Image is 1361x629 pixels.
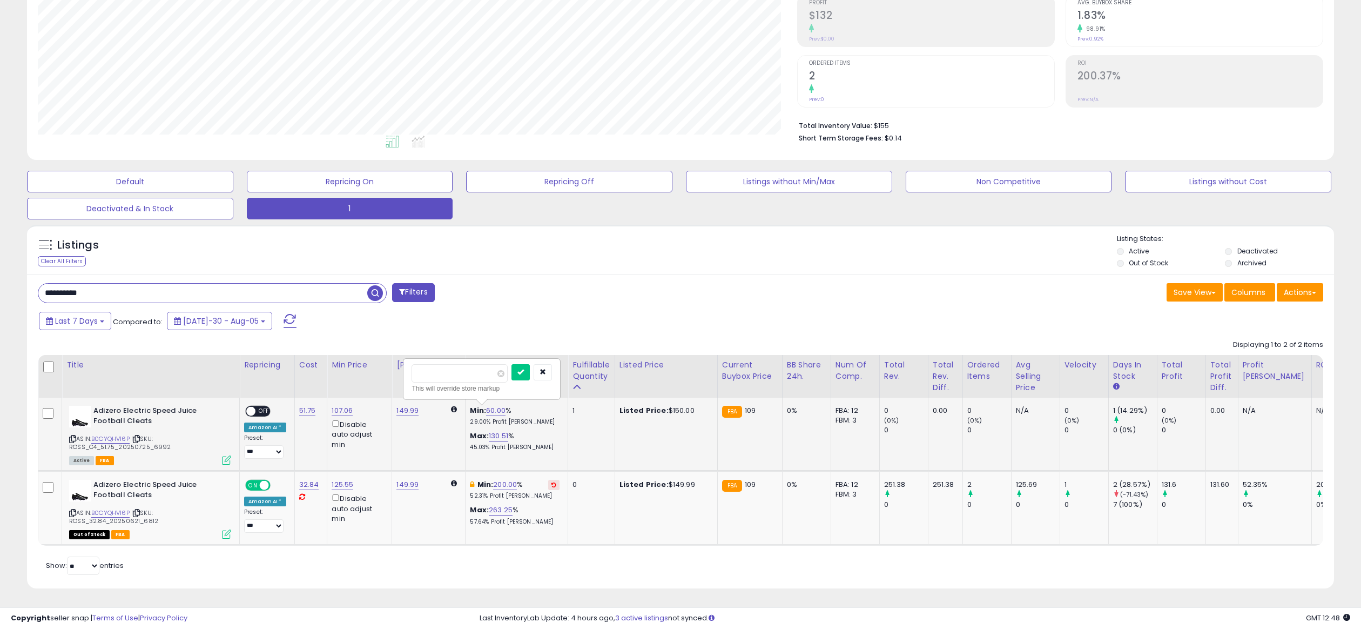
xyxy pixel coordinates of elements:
div: $150.00 [619,406,709,416]
small: FBA [722,480,742,492]
p: 45.03% Profit [PERSON_NAME] [470,444,560,451]
div: 0 [1064,425,1108,435]
small: 98.91% [1082,25,1106,33]
div: FBM: 3 [836,490,871,499]
span: | SKU: ROSS_32.84_20250621_6812 [69,508,158,525]
div: Num of Comp. [836,359,875,382]
label: Deactivated [1237,246,1278,256]
span: 109 [745,479,756,490]
div: N/A [1316,406,1352,416]
label: Archived [1237,258,1266,267]
b: Short Term Storage Fees: [799,133,883,143]
div: 0% [787,480,823,490]
div: Velocity [1064,359,1104,371]
a: Privacy Policy [140,613,187,623]
span: Columns [1231,287,1265,298]
span: ON [246,481,260,490]
div: 0 [1162,425,1205,435]
b: Listed Price: [619,479,669,490]
h2: 1.83% [1077,9,1323,24]
div: 0 [1016,500,1060,510]
a: 149.99 [396,405,419,416]
img: 31fhUS8+HbL._SL40_.jpg [69,406,91,427]
div: 200.37% [1316,480,1360,490]
div: 0 [1162,406,1205,416]
div: $149.99 [619,480,709,490]
div: 0 (0%) [1113,425,1157,435]
div: Total Profit Diff. [1210,359,1234,393]
div: Last InventoryLab Update: 4 hours ago, not synced. [480,613,1350,624]
button: Non Competitive [906,171,1112,192]
img: 31fhUS8+HbL._SL40_.jpg [69,480,91,501]
a: 51.75 [299,405,316,416]
div: Repricing [244,359,290,371]
div: 0% [787,406,823,416]
div: 1 [572,406,606,416]
div: FBM: 3 [836,416,871,425]
button: Actions [1277,283,1323,302]
strong: Copyright [11,613,50,623]
b: Min: [477,479,494,490]
div: 0 [967,500,1011,510]
small: FBA [722,406,742,418]
div: 0 [884,406,928,416]
div: Title [66,359,235,371]
th: The percentage added to the cost of goods (COGS) that forms the calculator for Min & Max prices. [466,355,568,398]
span: FBA [96,456,114,465]
div: This will override store markup [412,383,552,394]
a: B0CYQHV16P [91,508,130,518]
small: (-71.43%) [1120,490,1148,499]
div: 1 [1064,480,1108,490]
b: Listed Price: [619,405,669,416]
div: Min Price [332,359,387,371]
div: 0 [967,425,1011,435]
p: 29.00% Profit [PERSON_NAME] [470,418,560,426]
div: 0% [1316,500,1360,510]
b: Adizero Electric Speed Juice Football Cleats [93,480,225,503]
div: Preset: [244,508,286,533]
div: Disable auto adjust min [332,418,383,450]
a: 263.25 [489,505,513,516]
button: Listings without Cost [1125,171,1331,192]
div: 2 [967,480,1011,490]
h2: 2 [809,70,1054,84]
p: 57.64% Profit [PERSON_NAME] [470,518,560,526]
div: 0 [884,500,928,510]
b: Max: [470,431,489,441]
button: Last 7 Days [39,312,111,330]
span: | SKU: ROSS_C4_51.75_20250725_6992 [69,434,171,451]
small: (0%) [967,416,982,425]
div: Days In Stock [1113,359,1153,382]
a: 60.00 [486,405,506,416]
button: Columns [1224,283,1275,302]
span: Show: entries [46,560,124,571]
div: Ordered Items [967,359,1007,382]
b: Min: [470,405,486,416]
div: 251.38 [884,480,928,490]
a: 130.51 [489,431,508,441]
div: Preset: [244,434,286,459]
span: All listings currently available for purchase on Amazon [69,456,94,465]
div: 251.38 [933,480,954,490]
div: ROI [1316,359,1356,371]
a: 3 active listings [615,613,668,623]
a: Terms of Use [92,613,138,623]
button: Repricing Off [466,171,672,192]
button: Listings without Min/Max [686,171,892,192]
div: 0 [884,425,928,435]
div: Total Rev. Diff. [933,359,958,393]
small: (0%) [884,416,899,425]
a: 107.06 [332,405,353,416]
small: Days In Stock. [1113,382,1120,392]
div: Disable auto adjust min [332,492,383,524]
div: ASIN: [69,406,231,464]
div: 7 (100%) [1113,500,1157,510]
a: 125.55 [332,479,353,490]
div: Current Buybox Price [722,359,778,382]
div: 0.00 [1210,406,1230,416]
div: Profit [PERSON_NAME] [1243,359,1307,382]
div: 125.69 [1016,480,1060,490]
p: Listing States: [1117,234,1335,244]
span: Ordered Items [809,61,1054,66]
span: ROI [1077,61,1323,66]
